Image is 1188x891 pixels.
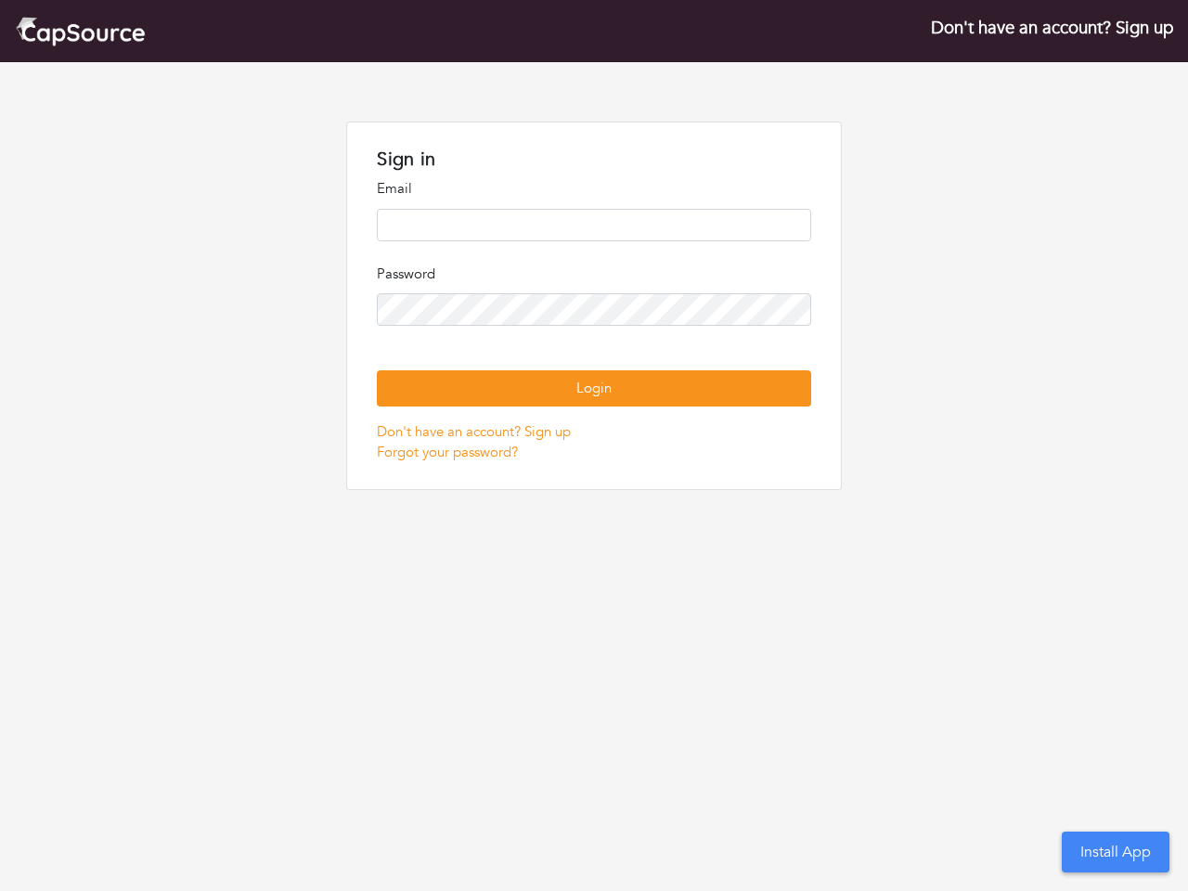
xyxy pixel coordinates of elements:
img: cap_logo.png [15,15,146,47]
button: Install App [1062,832,1169,872]
a: Don't have an account? Sign up [377,422,571,441]
a: Don't have an account? Sign up [931,16,1173,40]
p: Email [377,178,810,200]
p: Password [377,264,810,285]
a: Forgot your password? [377,443,518,461]
h1: Sign in [377,148,810,171]
button: Login [377,370,810,407]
